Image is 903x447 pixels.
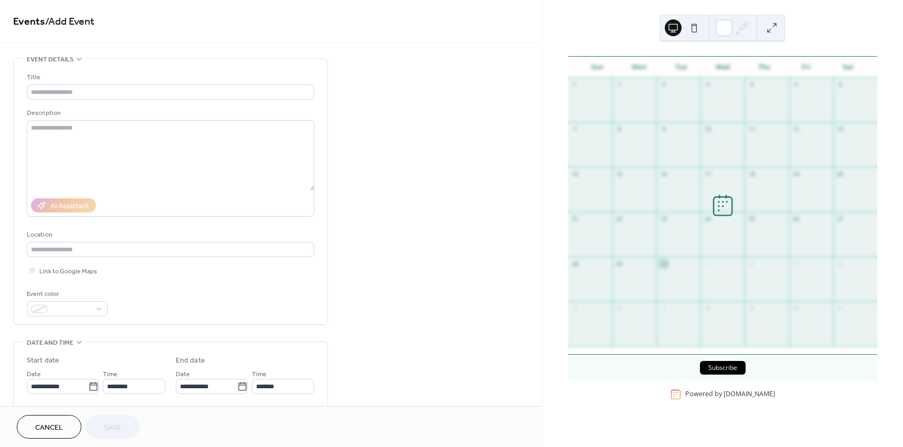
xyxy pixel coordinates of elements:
[571,81,579,89] div: 31
[615,304,623,312] div: 6
[792,304,800,312] div: 10
[704,260,711,268] div: 1
[704,125,711,133] div: 10
[27,289,105,300] div: Event color
[704,81,711,89] div: 3
[615,125,623,133] div: 8
[836,260,844,268] div: 4
[27,355,59,366] div: Start date
[660,125,667,133] div: 9
[571,260,579,268] div: 28
[836,81,844,89] div: 6
[836,125,844,133] div: 13
[571,304,579,312] div: 5
[827,57,869,78] div: Sat
[103,369,118,380] span: Time
[660,215,667,223] div: 23
[704,304,711,312] div: 8
[792,125,800,133] div: 12
[27,337,73,348] span: Date and time
[792,81,800,89] div: 5
[660,81,667,89] div: 2
[748,304,756,312] div: 9
[615,81,623,89] div: 1
[27,108,312,119] div: Description
[13,12,45,32] a: Events
[45,12,94,32] span: / Add Event
[748,170,756,178] div: 18
[252,369,267,380] span: Time
[704,215,711,223] div: 24
[660,57,702,78] div: Tue
[27,229,312,240] div: Location
[35,422,63,433] span: Cancel
[743,57,785,78] div: Thu
[660,170,667,178] div: 16
[748,125,756,133] div: 11
[724,390,775,399] a: [DOMAIN_NAME]
[571,170,579,178] div: 14
[615,170,623,178] div: 15
[571,215,579,223] div: 21
[618,57,660,78] div: Mon
[660,260,667,268] div: 30
[27,54,73,65] span: Event details
[836,170,844,178] div: 20
[700,361,746,375] button: Subscribe
[27,369,41,380] span: Date
[704,170,711,178] div: 17
[615,260,623,268] div: 29
[748,260,756,268] div: 2
[792,260,800,268] div: 3
[748,81,756,89] div: 4
[176,369,190,380] span: Date
[836,304,844,312] div: 11
[785,57,827,78] div: Fri
[702,57,743,78] div: Wed
[792,215,800,223] div: 26
[176,355,205,366] div: End date
[571,125,579,133] div: 7
[577,57,619,78] div: Sun
[615,215,623,223] div: 22
[792,170,800,178] div: 19
[39,266,97,277] span: Link to Google Maps
[660,304,667,312] div: 7
[836,215,844,223] div: 27
[685,390,775,399] div: Powered by
[748,215,756,223] div: 25
[27,72,312,83] div: Title
[17,415,81,439] button: Cancel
